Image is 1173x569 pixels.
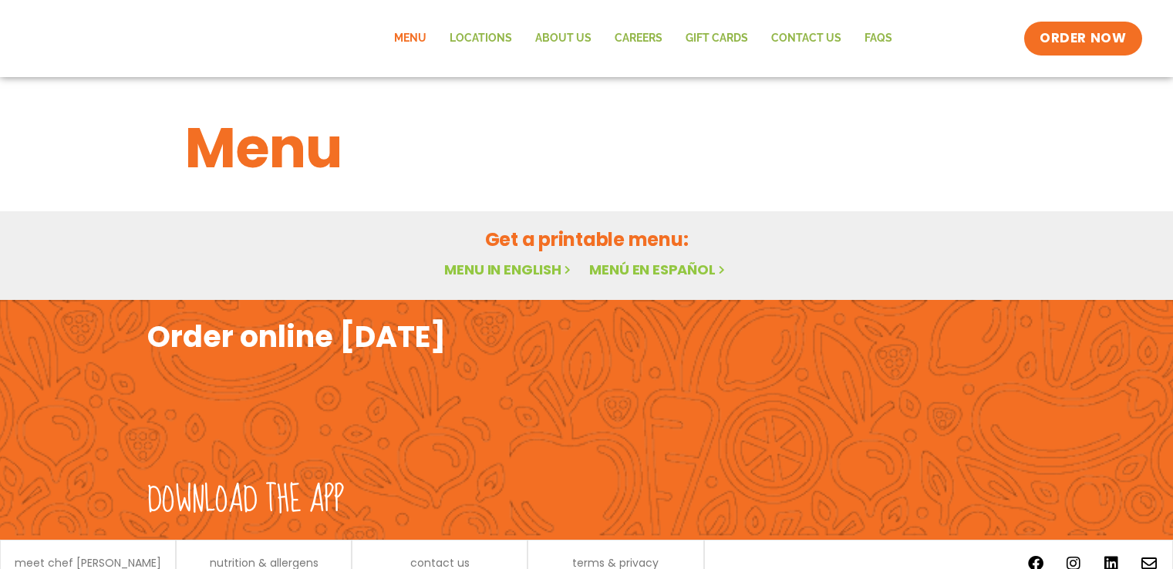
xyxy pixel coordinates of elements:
[589,260,728,279] a: Menú en español
[524,21,603,56] a: About Us
[816,362,1026,478] img: google_play
[185,106,989,190] h1: Menu
[147,479,344,522] h2: Download the app
[1024,22,1141,56] a: ORDER NOW
[572,557,659,568] a: terms & privacy
[444,260,574,279] a: Menu in English
[185,226,989,253] h2: Get a printable menu:
[760,21,853,56] a: Contact Us
[383,21,904,56] nav: Menu
[210,557,319,568] a: nutrition & allergens
[591,362,801,478] img: appstore
[15,557,161,568] a: meet chef [PERSON_NAME]
[147,355,379,471] img: fork
[32,8,263,69] img: new-SAG-logo-768×292
[603,21,674,56] a: Careers
[674,21,760,56] a: GIFT CARDS
[383,21,438,56] a: Menu
[853,21,904,56] a: FAQs
[438,21,524,56] a: Locations
[147,318,446,355] h2: Order online [DATE]
[1040,29,1126,48] span: ORDER NOW
[410,557,470,568] a: contact us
